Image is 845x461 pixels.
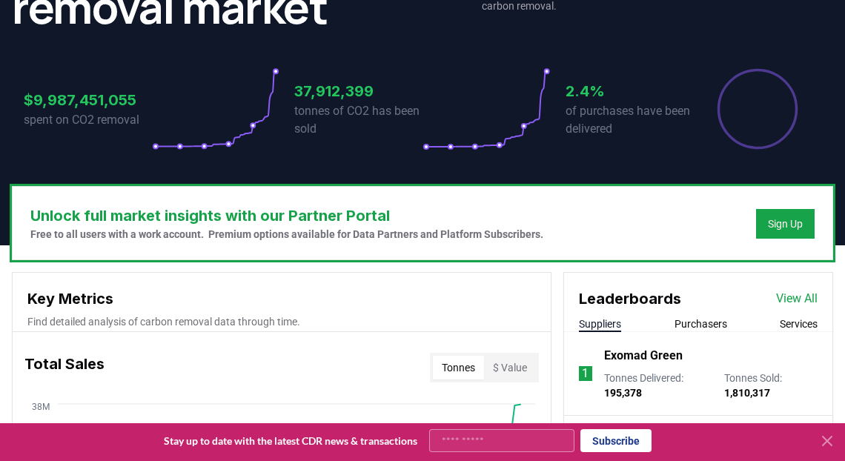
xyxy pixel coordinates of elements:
[30,227,543,242] p: Free to all users with a work account. Premium options available for Data Partners and Platform S...
[604,347,683,365] a: Exomad Green
[756,209,815,239] button: Sign Up
[579,288,681,310] h3: Leaderboards
[24,353,105,382] h3: Total Sales
[24,111,152,129] p: spent on CO2 removal
[604,387,642,399] span: 195,378
[294,102,422,138] p: tonnes of CO2 has been sold
[27,288,536,310] h3: Key Metrics
[433,356,484,379] button: Tonnes
[776,290,818,308] a: View All
[675,316,727,331] button: Purchasers
[32,402,50,412] tspan: 38M
[780,316,818,331] button: Services
[566,80,694,102] h3: 2.4%
[768,216,803,231] a: Sign Up
[484,356,536,379] button: $ Value
[30,205,543,227] h3: Unlock full market insights with our Partner Portal
[604,371,709,400] p: Tonnes Delivered :
[724,387,770,399] span: 1,810,317
[716,67,799,150] div: Percentage of sales delivered
[294,80,422,102] h3: 37,912,399
[27,314,536,329] p: Find detailed analysis of carbon removal data through time.
[24,89,152,111] h3: $9,987,451,055
[566,102,694,138] p: of purchases have been delivered
[724,371,818,400] p: Tonnes Sold :
[579,316,621,331] button: Suppliers
[582,365,589,382] p: 1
